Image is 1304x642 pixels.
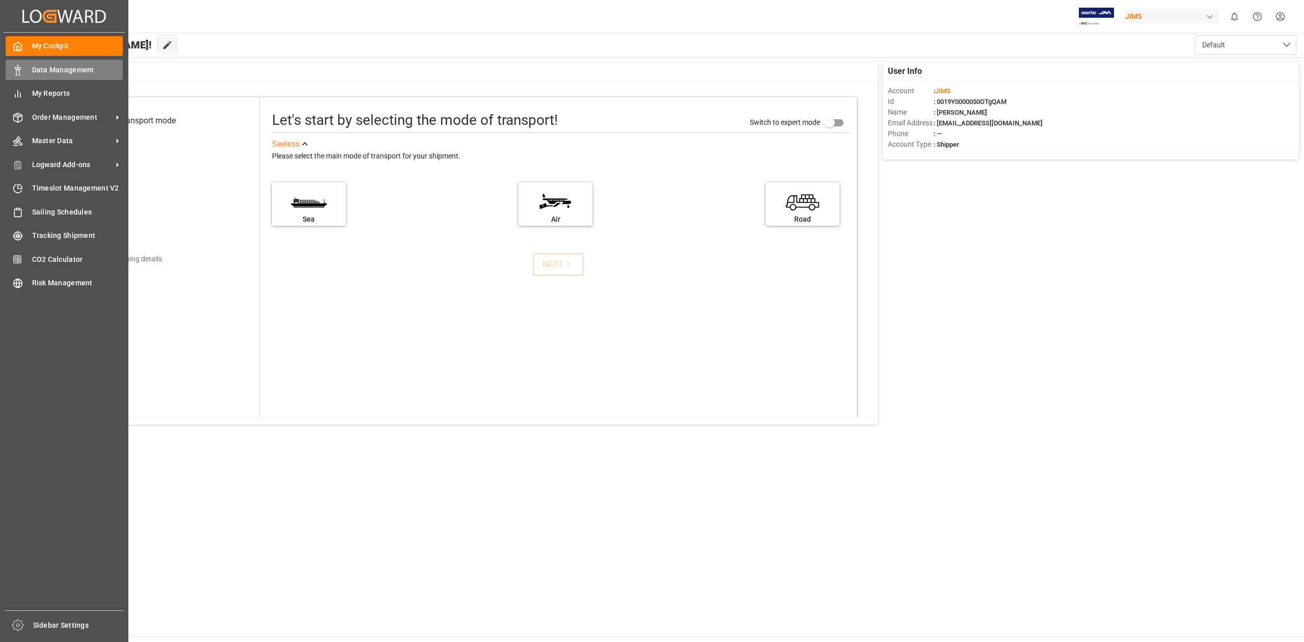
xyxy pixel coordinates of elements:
[6,202,123,222] a: Sailing Schedules
[524,214,587,225] div: Air
[771,214,834,225] div: Road
[32,230,123,241] span: Tracking Shipment
[6,273,123,293] a: Risk Management
[533,253,584,276] button: NEXT
[32,65,123,75] span: Data Management
[32,136,113,146] span: Master Data
[1202,40,1225,50] span: Default
[888,65,922,77] span: User Info
[272,110,558,131] div: Let's start by selecting the mode of transport!
[934,141,959,148] span: : Shipper
[888,107,934,118] span: Name
[888,118,934,128] span: Email Address
[750,118,820,126] span: Switch to expert mode
[272,138,300,150] div: See less
[934,119,1043,127] span: : [EMAIL_ADDRESS][DOMAIN_NAME]
[888,128,934,139] span: Phone
[934,98,1007,105] span: : 0019Y0000050OTgQAM
[97,115,176,127] div: Select transport mode
[888,96,934,107] span: Id
[542,258,574,271] div: NEXT
[272,150,850,163] div: Please select the main mode of transport for your shipment.
[32,254,123,265] span: CO2 Calculator
[6,226,123,246] a: Tracking Shipment
[32,278,123,288] span: Risk Management
[277,214,341,225] div: Sea
[934,87,950,95] span: :
[32,183,123,194] span: Timeslot Management V2
[934,109,987,116] span: : [PERSON_NAME]
[32,207,123,218] span: Sailing Schedules
[1079,8,1114,25] img: Exertis%20JAM%20-%20Email%20Logo.jpg_1722504956.jpg
[98,254,162,264] div: Add shipping details
[32,159,113,170] span: Logward Add-ons
[934,130,942,138] span: : —
[6,60,123,79] a: Data Management
[1194,35,1296,55] button: open menu
[935,87,950,95] span: JIMS
[33,620,124,631] span: Sidebar Settings
[888,139,934,150] span: Account Type
[32,112,113,123] span: Order Management
[888,86,934,96] span: Account
[32,88,123,99] span: My Reports
[6,36,123,56] a: My Cockpit
[32,41,123,51] span: My Cockpit
[6,249,123,269] a: CO2 Calculator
